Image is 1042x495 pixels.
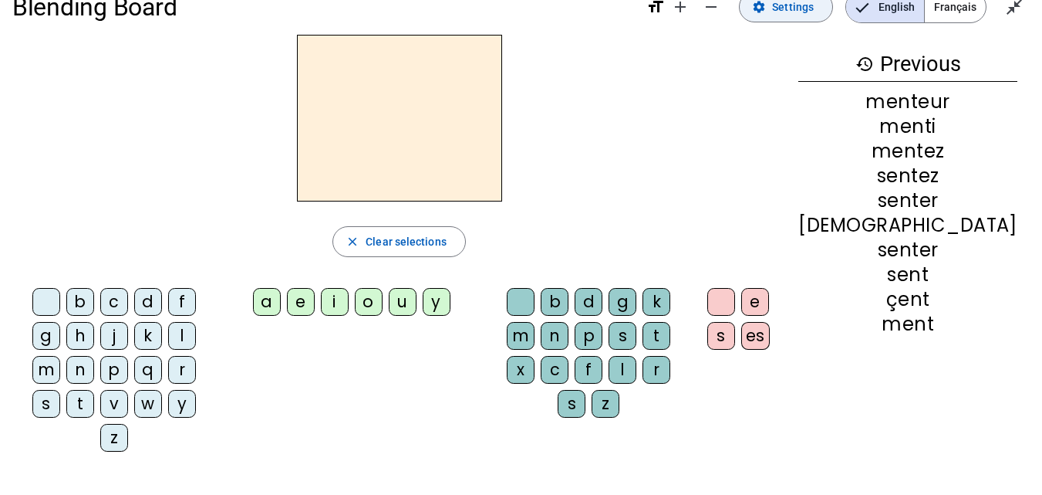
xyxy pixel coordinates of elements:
div: [DEMOGRAPHIC_DATA] [798,216,1017,235]
div: f [575,356,602,384]
div: m [32,356,60,384]
div: sentez [798,167,1017,185]
div: sent [798,266,1017,284]
div: d [575,288,602,316]
div: senter [798,192,1017,210]
div: j [100,322,128,350]
div: çent [798,290,1017,309]
div: q [134,356,162,384]
div: ment [798,315,1017,334]
button: Clear selections [332,226,466,257]
div: t [66,390,94,418]
h3: Previous [798,47,1017,82]
div: s [609,322,636,350]
div: d [134,288,162,316]
mat-icon: history [855,55,874,73]
div: p [575,322,602,350]
div: c [541,356,568,384]
div: h [66,322,94,350]
div: w [134,390,162,418]
div: menti [798,117,1017,136]
div: mentez [798,142,1017,161]
span: Clear selections [366,232,447,251]
div: e [741,288,769,316]
div: e [287,288,315,316]
div: y [168,390,196,418]
div: n [66,356,94,384]
div: s [32,390,60,418]
div: l [168,322,196,350]
div: k [642,288,670,316]
div: b [66,288,94,316]
div: a [253,288,281,316]
div: z [100,424,128,452]
div: o [355,288,383,316]
div: s [707,322,735,350]
div: y [423,288,450,316]
div: n [541,322,568,350]
div: g [32,322,60,350]
div: b [541,288,568,316]
div: menteur [798,93,1017,111]
div: t [642,322,670,350]
div: x [507,356,534,384]
div: s [558,390,585,418]
div: v [100,390,128,418]
div: g [609,288,636,316]
div: f [168,288,196,316]
div: r [642,356,670,384]
div: l [609,356,636,384]
div: i [321,288,349,316]
div: p [100,356,128,384]
div: c [100,288,128,316]
div: u [389,288,416,316]
div: r [168,356,196,384]
div: m [507,322,534,350]
div: senter [798,241,1017,259]
div: k [134,322,162,350]
div: z [592,390,619,418]
mat-icon: close [346,235,359,249]
div: es [741,322,770,350]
